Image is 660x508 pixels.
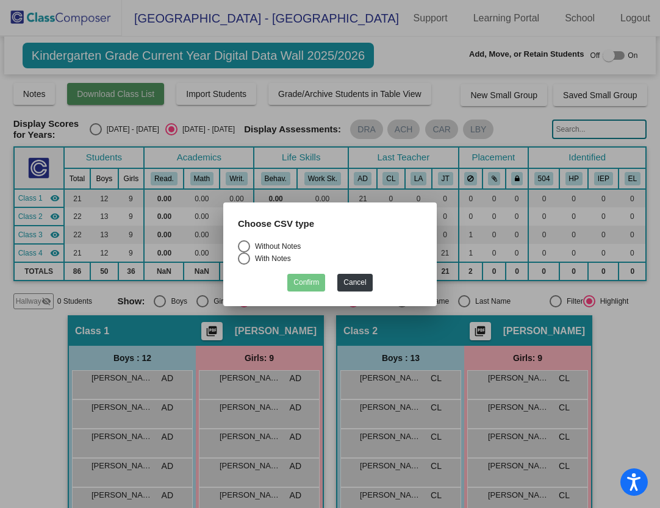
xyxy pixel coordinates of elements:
[250,252,291,263] div: With Notes
[287,273,325,291] button: Confirm
[337,273,372,291] button: Cancel
[238,240,422,264] mat-radio-group: Select an option
[238,217,314,231] label: Choose CSV type
[250,240,301,251] div: Without Notes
